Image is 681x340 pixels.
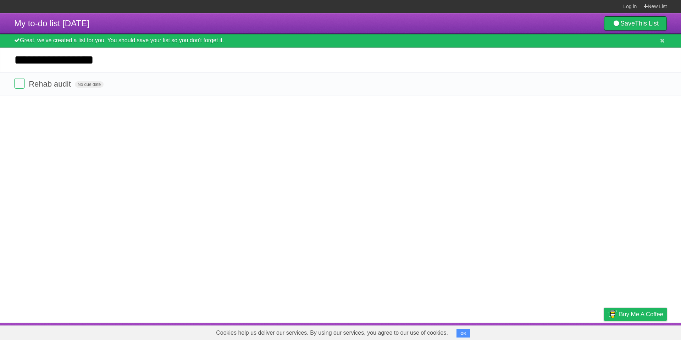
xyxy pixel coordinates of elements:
[209,326,455,340] span: Cookies help us deliver our services. By using our services, you agree to our use of cookies.
[14,18,89,28] span: My to-do list [DATE]
[456,329,470,338] button: OK
[604,308,667,321] a: Buy me a coffee
[75,81,104,88] span: No due date
[510,325,525,338] a: About
[635,20,659,27] b: This List
[571,325,586,338] a: Terms
[14,78,25,89] label: Done
[608,308,617,320] img: Buy me a coffee
[604,16,667,31] a: SaveThis List
[595,325,613,338] a: Privacy
[619,308,663,320] span: Buy me a coffee
[533,325,562,338] a: Developers
[29,79,73,88] span: Rehab audit
[622,325,667,338] a: Suggest a feature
